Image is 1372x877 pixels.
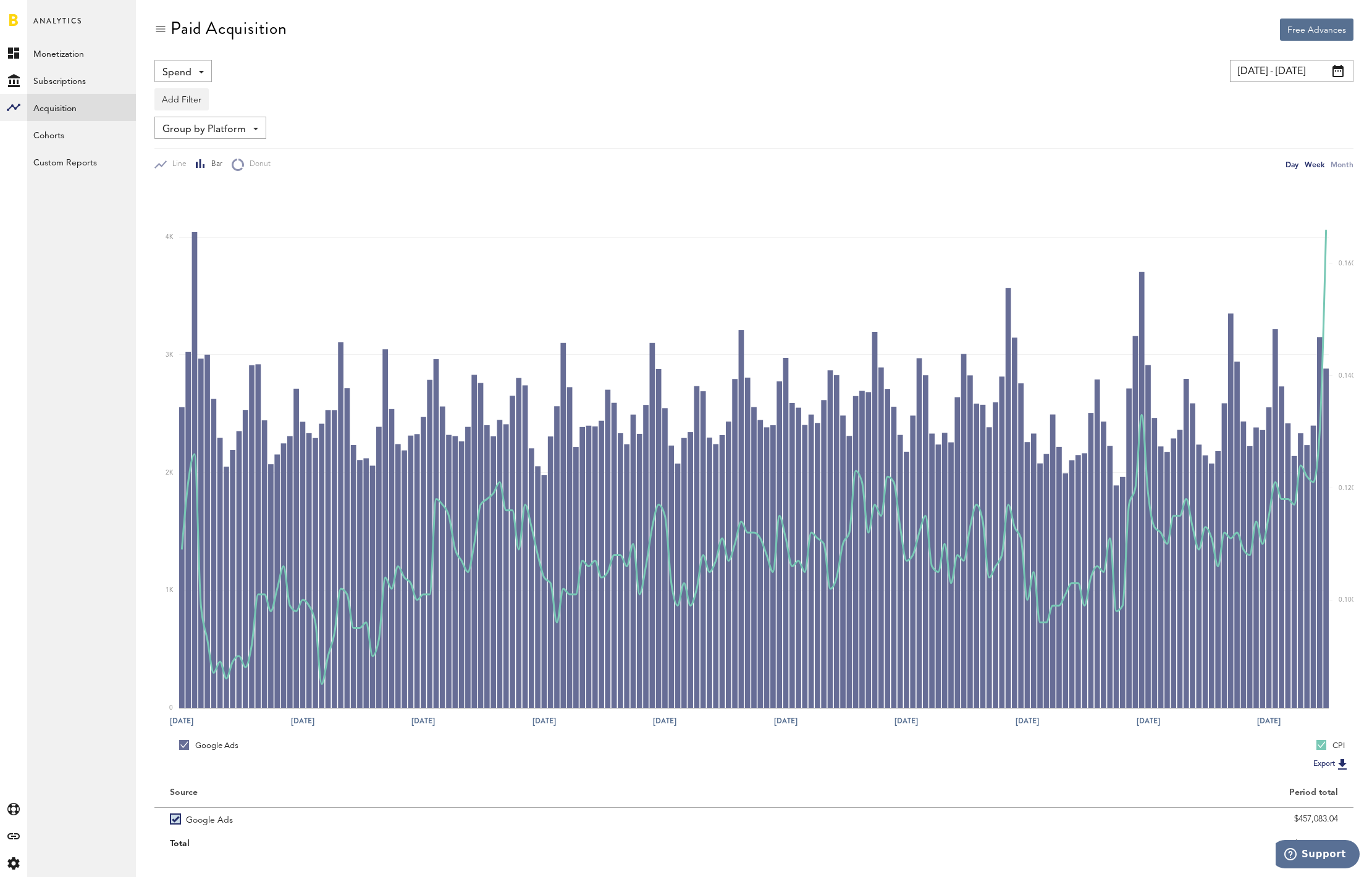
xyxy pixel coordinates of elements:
span: Group by Platform [162,119,246,140]
span: Bar [206,159,222,170]
text: [DATE] [653,715,676,726]
iframe: Opens a widget where you can find more information [1276,840,1360,871]
text: 0.120 [1339,485,1355,491]
div: Paid Acquisition [170,19,287,38]
text: [DATE] [894,715,918,726]
button: Export [1310,756,1353,772]
div: Source [170,788,198,798]
a: Subscriptions [27,67,136,94]
span: Spend [162,62,191,83]
div: Period total [770,788,1339,798]
a: Custom Reports [27,148,136,175]
text: [DATE] [411,715,435,726]
text: 3K [166,352,174,358]
text: 4K [166,234,174,240]
text: [DATE] [291,715,314,726]
text: 0.100 [1339,597,1355,603]
div: Google Ads [179,740,238,751]
div: Total [170,834,739,853]
text: [DATE] [774,715,798,726]
text: 0.160 [1339,260,1355,267]
text: [DATE] [1257,715,1281,726]
text: 2K [166,470,174,476]
button: Add Filter [154,88,209,110]
text: 0.140 [1339,373,1355,379]
button: Free Advances [1280,19,1353,41]
a: Acquisition [27,94,136,121]
div: $457,083.04 [770,810,1339,828]
text: [DATE] [1016,715,1039,726]
span: Line [167,159,187,170]
a: Cohorts [27,121,136,148]
div: CPI [1316,740,1345,751]
text: [DATE] [532,715,556,726]
text: 1K [166,588,174,594]
img: Export [1335,757,1350,771]
div: $457,083.04 [770,834,1339,853]
span: Analytics [33,14,82,39]
div: Day [1286,158,1298,171]
div: Month [1331,158,1353,171]
text: [DATE] [170,715,193,726]
span: Donut [244,159,271,170]
a: Monetization [27,39,136,67]
span: Google Ads [186,808,233,829]
text: 0 [169,705,173,711]
text: [DATE] [1137,715,1160,726]
div: Week [1305,158,1324,171]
